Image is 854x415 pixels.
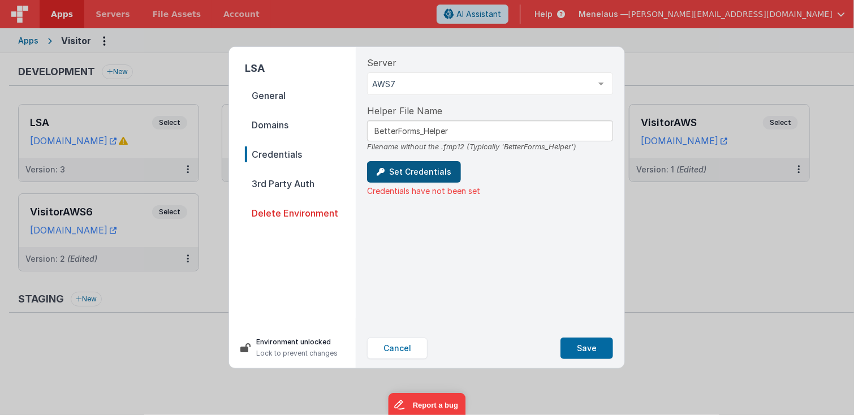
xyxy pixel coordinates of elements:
span: Domains [245,117,356,133]
span: 3rd Party Auth [245,176,356,192]
span: Delete Environment [245,205,356,221]
p: Lock to prevent changes [256,348,338,359]
button: Cancel [367,338,428,359]
input: Enter BetterForms Helper Name [367,120,613,141]
span: Credentials [245,146,356,162]
div: Filename without the .fmp12 (Typically 'BetterForms_Helper') [367,141,613,152]
button: Set Credentials [367,161,461,183]
span: AWS7 [372,79,590,90]
button: Save [560,338,613,359]
p: Environment unlocked [256,336,338,348]
h2: LSA [245,60,356,76]
span: Helper File Name [367,104,442,118]
span: Server [367,56,396,70]
span: General [245,88,356,103]
p: Credentials have not been set [367,185,613,197]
